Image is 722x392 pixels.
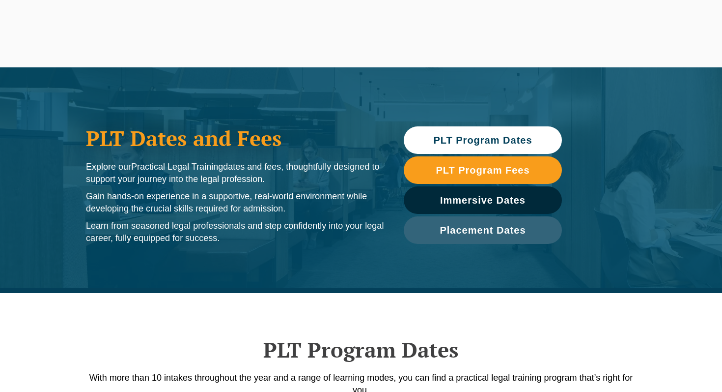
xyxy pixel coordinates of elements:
span: PLT Program Dates [433,135,532,145]
a: Immersive Dates [404,186,562,214]
span: Practical Legal Training [131,162,223,172]
p: Explore our dates and fees, thoughtfully designed to support your journey into the legal profession. [86,161,384,185]
a: PLT Program Fees [404,156,562,184]
p: Learn from seasoned legal professionals and step confidently into your legal career, fully equipp... [86,220,384,244]
a: PLT Program Dates [404,126,562,154]
span: Immersive Dates [440,195,526,205]
h1: PLT Dates and Fees [86,126,384,151]
span: PLT Program Fees [436,165,529,175]
span: Placement Dates [440,225,526,235]
h2: PLT Program Dates [81,337,641,362]
p: Gain hands-on experience in a supportive, real-world environment while developing the crucial ski... [86,190,384,215]
a: Placement Dates [404,216,562,244]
